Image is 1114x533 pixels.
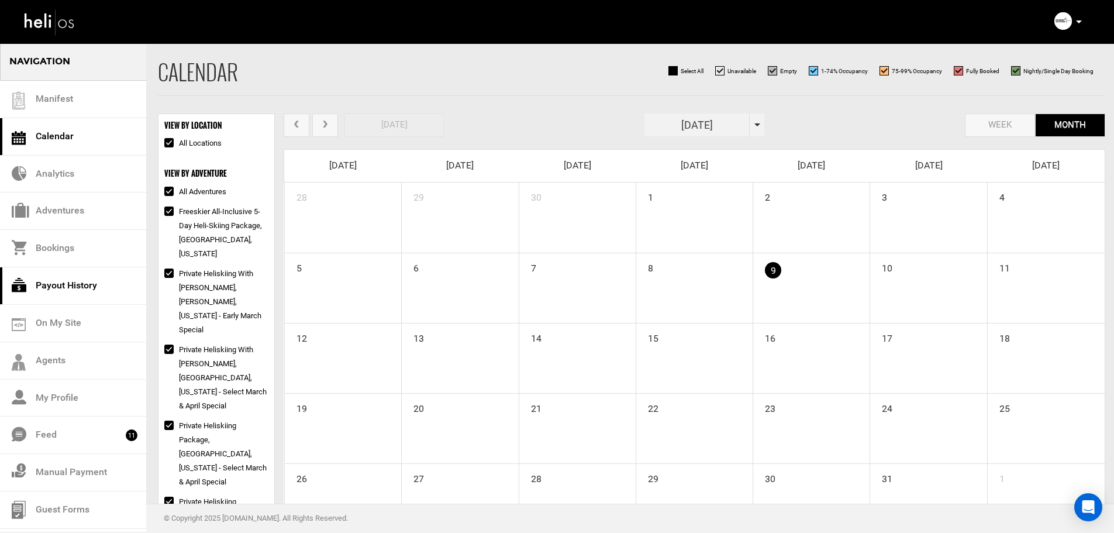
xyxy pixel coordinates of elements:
[402,253,420,277] span: 6
[870,464,894,487] span: 31
[164,205,268,261] label: Freeskier All-Inclusive 5-Day Heli-Skiing Package, [GEOGRAPHIC_DATA], [US_STATE]
[164,267,268,337] label: Private Heliskiing With [PERSON_NAME], [PERSON_NAME], [US_STATE] - Early March Special
[1054,12,1072,30] img: 2fc09df56263535bfffc428f72fcd4c8.png
[954,66,999,75] label: Fully Booked
[988,464,1006,487] span: 1
[1074,493,1102,521] div: Open Intercom Messenger
[519,464,543,487] span: 28
[915,160,943,171] span: [DATE]
[344,114,444,137] button: [DATE]
[636,253,654,277] span: 8
[12,318,26,331] img: on_my_site.svg
[285,183,308,206] span: 28
[753,324,777,347] span: 16
[798,160,825,171] span: [DATE]
[880,66,942,75] label: 75-99% Occupancy
[1035,114,1105,137] button: month
[164,120,268,131] div: VIEW BY LOCATION
[965,114,1035,137] button: week
[329,160,357,171] span: [DATE]
[753,394,777,417] span: 23
[1011,66,1094,75] label: Nightly/Single Day Booking
[519,183,543,206] span: 30
[1032,160,1060,171] span: [DATE]
[870,394,894,417] span: 24
[402,394,425,417] span: 20
[285,464,308,487] span: 26
[636,183,654,206] span: 1
[715,66,756,75] label: Unavailable
[753,183,771,206] span: 2
[988,253,1011,277] span: 11
[636,394,660,417] span: 22
[402,324,425,347] span: 13
[312,114,338,137] button: next
[988,394,1011,417] span: 25
[870,253,894,277] span: 10
[164,419,268,489] label: Private Heliskiing Package, [GEOGRAPHIC_DATA], [US_STATE] - Select March & April Special
[12,131,26,145] img: calendar.svg
[636,464,660,487] span: 29
[870,183,888,206] span: 3
[765,262,781,278] span: 9
[636,324,660,347] span: 15
[519,324,543,347] span: 14
[158,60,238,84] h2: Calendar
[809,66,868,75] label: 1-74% Occupancy
[164,185,226,199] label: All Adventures
[164,168,268,179] div: VIEW BY ADVENTURE
[10,92,27,109] img: guest-list.svg
[988,324,1011,347] span: 18
[402,464,425,487] span: 27
[988,183,1006,206] span: 4
[164,136,222,150] label: All Locations
[681,160,708,171] span: [DATE]
[126,429,137,441] span: 11
[284,114,309,137] button: prev
[12,354,26,371] img: agents-icon.svg
[285,394,308,417] span: 19
[446,160,474,171] span: [DATE]
[285,324,308,347] span: 12
[870,324,894,347] span: 17
[402,183,425,206] span: 29
[519,253,537,277] span: 7
[164,343,268,413] label: Private Heliskiing With [PERSON_NAME], [GEOGRAPHIC_DATA], [US_STATE] - Select March & April Special
[285,253,303,277] span: 5
[519,394,543,417] span: 21
[768,66,797,75] label: Empty
[23,6,76,37] img: heli-logo
[668,66,703,75] label: Select All
[753,464,777,487] span: 30
[564,160,591,171] span: [DATE]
